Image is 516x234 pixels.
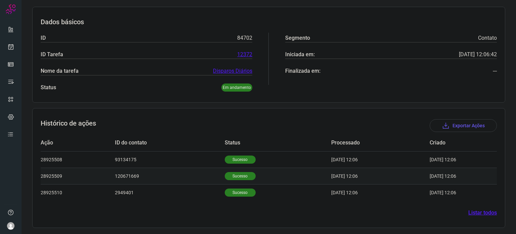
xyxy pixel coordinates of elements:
[331,184,430,201] td: [DATE] 12:06
[468,209,497,217] a: Listar todos
[430,168,477,184] td: [DATE] 12:06
[7,222,15,230] img: avatar-user-boy.jpg
[478,34,497,42] p: Contato
[430,119,497,132] button: Exportar Ações
[237,34,252,42] p: 84702
[221,83,252,92] p: Em andamento
[493,67,497,75] p: ---
[225,135,331,151] td: Status
[41,119,96,132] h3: Histórico de ações
[331,151,430,168] td: [DATE] 12:06
[115,135,225,151] td: ID do contato
[115,151,225,168] td: 93134175
[115,168,225,184] td: 120671669
[285,51,315,59] p: Iniciada em:
[237,51,252,59] a: 12372
[225,189,256,197] p: Sucesso
[6,4,16,14] img: Logo
[225,156,256,164] p: Sucesso
[41,151,115,168] td: 28925508
[115,184,225,201] td: 2949401
[430,135,477,151] td: Criado
[41,18,497,26] h3: Dados básicos
[331,135,430,151] td: Processado
[41,67,79,75] p: Nome da tarefa
[41,51,63,59] p: ID Tarefa
[285,34,310,42] p: Segmento
[430,184,477,201] td: [DATE] 12:06
[459,51,497,59] p: [DATE] 12:06:42
[331,168,430,184] td: [DATE] 12:06
[41,135,115,151] td: Ação
[225,172,256,180] p: Sucesso
[41,168,115,184] td: 28925509
[285,67,320,75] p: Finalizada em:
[41,34,46,42] p: ID
[41,83,56,92] p: Status
[213,67,252,75] a: Disparos Diários
[41,184,115,201] td: 28925510
[430,151,477,168] td: [DATE] 12:06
